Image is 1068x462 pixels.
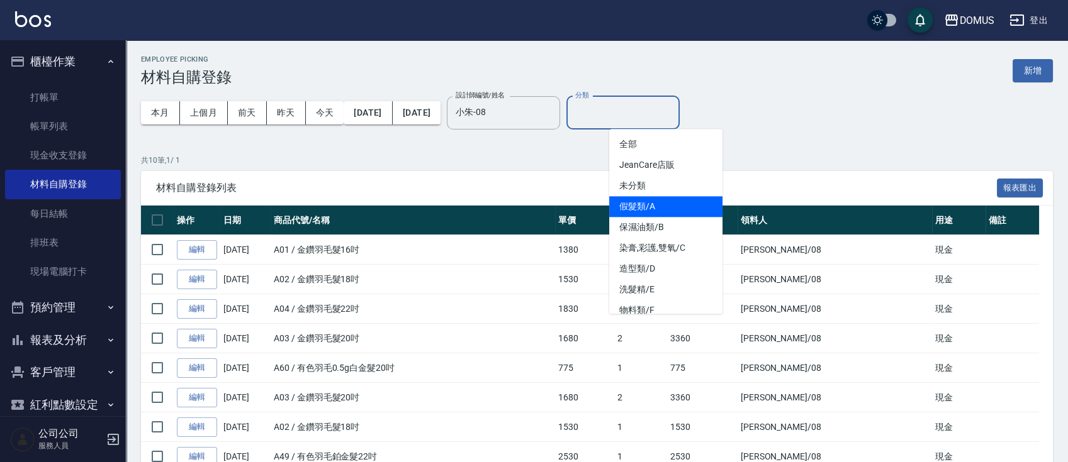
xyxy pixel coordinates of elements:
[220,383,271,412] td: [DATE]
[220,294,271,324] td: [DATE]
[220,324,271,353] td: [DATE]
[908,8,933,33] button: save
[667,324,737,353] td: 3360
[38,427,103,440] h5: 公司公司
[271,206,555,235] th: 商品代號/名稱
[939,8,999,33] button: DOMUS
[5,356,121,388] button: 客戶管理
[220,206,271,235] th: 日期
[555,412,614,442] td: 1530
[609,279,722,300] li: 洗髮精/E
[177,358,217,378] a: 編輯
[555,324,614,353] td: 1680
[667,412,737,442] td: 1530
[271,235,555,265] td: A01 / 金鑽羽毛髮16吋
[555,353,614,383] td: 775
[555,383,614,412] td: 1680
[456,91,505,100] label: 設計師編號/姓名
[141,55,232,63] h2: Employee Picking
[177,270,217,289] a: 編輯
[555,235,614,265] td: 1380
[932,353,986,383] td: 現金
[997,179,1043,198] button: 報表匯出
[5,170,121,199] a: 材料自購登錄
[228,101,267,124] button: 前天
[271,383,555,412] td: A03 / 金鑽羽毛髮20吋
[738,383,932,412] td: [PERSON_NAME] /08
[5,112,121,141] a: 帳單列表
[141,69,232,86] h3: 材料自購登錄
[271,324,555,353] td: A03 / 金鑽羽毛髮20吋
[5,291,121,324] button: 預約管理
[932,235,986,265] td: 現金
[1013,59,1053,82] button: 新增
[932,412,986,442] td: 現金
[932,294,986,324] td: 現金
[177,329,217,348] a: 編輯
[555,265,614,294] td: 1530
[220,235,271,265] td: [DATE]
[38,440,103,451] p: 服務人員
[738,235,932,265] td: [PERSON_NAME] /08
[1004,9,1053,32] button: 登出
[609,196,722,217] li: 假髮類/A
[5,45,121,78] button: 櫃檯作業
[180,101,228,124] button: 上個月
[738,206,932,235] th: 領料人
[156,182,997,194] span: 材料自購登錄列表
[5,199,121,228] a: 每日結帳
[177,299,217,319] a: 編輯
[5,257,121,286] a: 現場電腦打卡
[738,353,932,383] td: [PERSON_NAME] /08
[614,383,668,412] td: 2
[667,353,737,383] td: 775
[5,388,121,421] button: 紅利點數設定
[738,294,932,324] td: [PERSON_NAME] /08
[609,258,722,279] li: 造型類/D
[959,13,994,28] div: DOMUS
[306,101,344,124] button: 今天
[614,412,668,442] td: 1
[738,412,932,442] td: [PERSON_NAME] /08
[609,134,722,155] li: 全部
[555,294,614,324] td: 1830
[609,300,722,321] li: 物料類/F
[5,141,121,170] a: 現金收支登錄
[1013,64,1053,76] a: 新增
[932,324,986,353] td: 現金
[10,427,35,452] img: Person
[141,101,180,124] button: 本月
[271,412,555,442] td: A02 / 金鑽羽毛髮18吋
[177,388,217,407] a: 編輯
[614,353,668,383] td: 1
[220,353,271,383] td: [DATE]
[609,155,722,175] li: JeanCare店販
[177,417,217,437] a: 編輯
[5,324,121,356] button: 報表及分析
[667,383,737,412] td: 3360
[15,11,51,27] img: Logo
[555,206,614,235] th: 單價
[932,206,986,235] th: 用途
[393,101,441,124] button: [DATE]
[614,324,668,353] td: 2
[609,217,722,238] li: 保濕油類/B
[609,238,722,258] li: 染膏,彩護,雙氧/C
[575,91,588,100] label: 分類
[344,101,392,124] button: [DATE]
[609,175,722,196] li: 未分類
[174,206,220,235] th: 操作
[271,353,555,383] td: A60 / 有色羽毛0.5g白金髮20吋
[271,294,555,324] td: A04 / 金鑽羽毛髮22吋
[5,228,121,257] a: 排班表
[141,155,1053,166] p: 共 10 筆, 1 / 1
[5,83,121,112] a: 打帳單
[220,265,271,294] td: [DATE]
[738,265,932,294] td: [PERSON_NAME] /08
[220,412,271,442] td: [DATE]
[738,324,932,353] td: [PERSON_NAME] /08
[986,206,1039,235] th: 備註
[932,265,986,294] td: 現金
[997,181,1043,193] a: 報表匯出
[267,101,306,124] button: 昨天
